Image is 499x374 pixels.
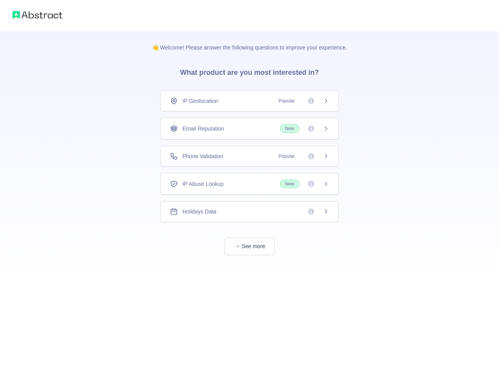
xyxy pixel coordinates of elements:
h3: What product are you most interested in? [168,51,331,90]
button: See more [225,238,274,255]
span: Popular [274,97,299,105]
span: Holidays Data [182,208,216,215]
img: Abstract logo [12,9,62,20]
span: IP Geolocation [182,97,218,105]
span: New [280,180,299,188]
span: Phone Validation [182,152,223,160]
span: Popular [274,152,299,160]
span: Email Reputation [182,125,224,132]
span: IP Abuse Lookup [182,180,224,188]
span: New [280,124,299,133]
p: 👋 Welcome! Please answer the following questions to improve your experience. [140,31,360,51]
